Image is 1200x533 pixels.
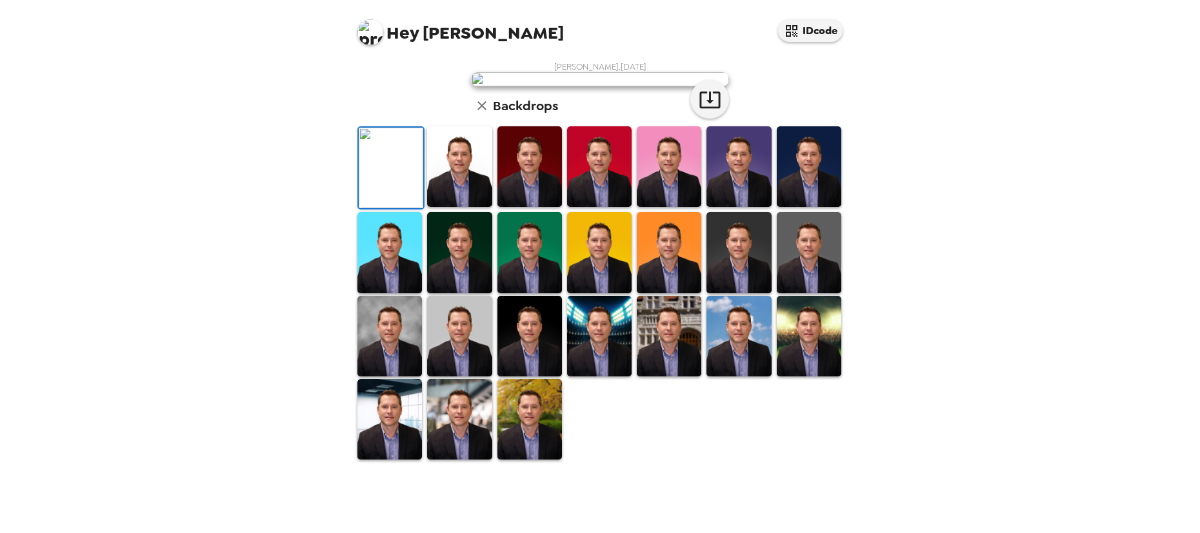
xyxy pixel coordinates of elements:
img: user [471,72,729,86]
img: profile pic [357,19,383,45]
span: Hey [386,21,419,44]
img: Original [359,128,423,208]
span: [PERSON_NAME] [357,13,564,42]
h6: Backdrops [493,95,558,116]
button: IDcode [778,19,843,42]
span: [PERSON_NAME] , [DATE] [554,61,646,72]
